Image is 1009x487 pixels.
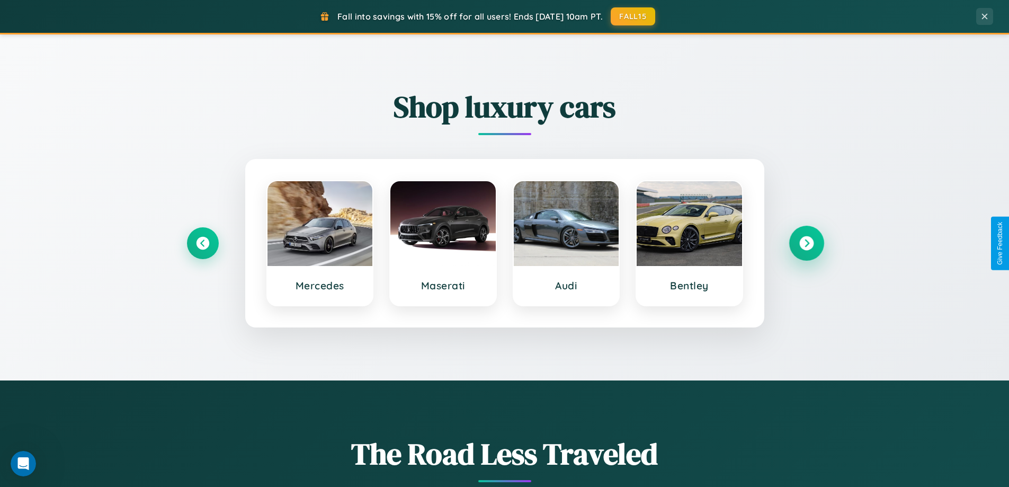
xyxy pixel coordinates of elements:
div: Give Feedback [996,222,1004,265]
h3: Mercedes [278,279,362,292]
button: FALL15 [611,7,655,25]
iframe: Intercom live chat [11,451,36,476]
h3: Audi [524,279,609,292]
h3: Maserati [401,279,485,292]
h2: Shop luxury cars [187,86,823,127]
h3: Bentley [647,279,731,292]
span: Fall into savings with 15% off for all users! Ends [DATE] 10am PT. [337,11,603,22]
h1: The Road Less Traveled [187,433,823,474]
